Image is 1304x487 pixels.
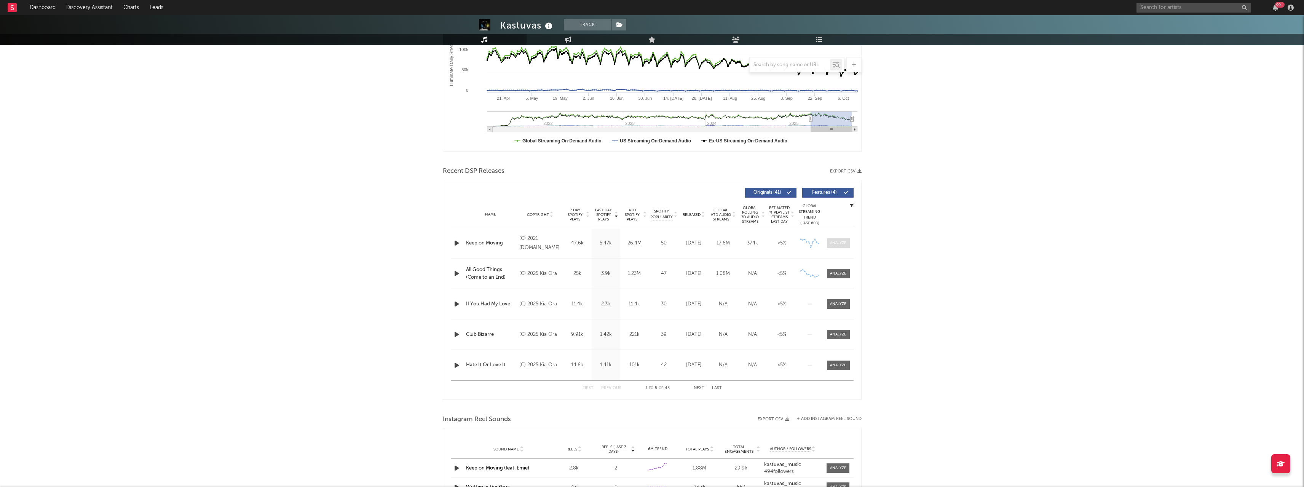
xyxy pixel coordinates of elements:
div: 1.42k [594,331,618,339]
div: Kastuvas [500,19,554,32]
text: 2. Jun [583,96,594,101]
div: N/A [740,270,765,278]
div: 6M Trend [639,446,677,452]
span: Reels (last 7 days) [597,445,630,454]
div: N/A [710,331,736,339]
span: Features ( 4 ) [807,190,842,195]
text: US Streaming On-Demand Audio [620,138,691,144]
div: 30 [651,300,677,308]
div: 14.6k [565,361,590,369]
text: 19. May [552,96,568,101]
div: 2.8k [555,465,593,472]
span: Total Plays [685,447,709,452]
div: <5% [769,331,795,339]
div: (C) 2025 Kia Ora [519,330,561,339]
span: Global Rolling 7D Audio Streams [740,206,761,224]
div: 26.4M [622,240,647,247]
div: 25k [565,270,590,278]
div: 5.47k [594,240,618,247]
text: 16. Jun [610,96,623,101]
text: 6. Oct [838,96,849,101]
span: Author / Followers [770,447,811,452]
div: <5% [769,270,795,278]
span: Recent DSP Releases [443,167,504,176]
text: 28. [DATE] [691,96,712,101]
button: Export CSV [758,417,789,422]
span: Global ATD Audio Streams [710,208,731,222]
div: 42 [651,361,677,369]
div: 39 [651,331,677,339]
div: [DATE] [681,270,707,278]
button: Track [564,19,611,30]
a: Club Bizarre [466,331,516,339]
div: 221k [622,331,647,339]
text: 100k [459,47,468,52]
text: 0 [466,88,468,93]
div: 1.23M [622,270,647,278]
div: 11.4k [565,300,590,308]
div: 2.3k [594,300,618,308]
div: 1.41k [594,361,618,369]
text: 14. [DATE] [663,96,683,101]
span: Originals ( 41 ) [750,190,785,195]
a: If You Had My Love [466,300,516,308]
div: 99 + [1275,2,1285,8]
text: Ex-US Streaming On-Demand Audio [709,138,787,144]
div: [DATE] [681,361,707,369]
div: N/A [740,300,765,308]
button: Next [694,386,704,390]
a: kastuvas_music [764,481,821,487]
text: 8. Sep [780,96,793,101]
text: 22. Sep [808,96,822,101]
button: Export CSV [830,169,862,174]
button: Features(4) [802,188,854,198]
span: Spotify Popularity [650,209,673,220]
div: 3.9k [594,270,618,278]
span: Total Engagements [722,445,756,454]
div: [DATE] [681,300,707,308]
div: 17.6M [710,240,736,247]
button: First [583,386,594,390]
div: 50 [651,240,677,247]
div: Global Streaming Trend (Last 60D) [798,203,821,226]
button: Originals(41) [745,188,796,198]
text: Global Streaming On-Demand Audio [522,138,602,144]
span: Estimated % Playlist Streams Last Day [769,206,790,224]
div: 1.08M [710,270,736,278]
div: [DATE] [681,331,707,339]
div: N/A [740,361,765,369]
strong: kastuvas_music [764,481,801,486]
span: Instagram Reel Sounds [443,415,511,424]
strong: kastuvas_music [764,462,801,467]
div: 11.4k [622,300,647,308]
a: Keep on Moving [466,240,516,247]
span: of [659,386,663,390]
div: N/A [710,361,736,369]
div: 101k [622,361,647,369]
a: Keep on Moving (feat. Emie) [466,466,529,471]
button: 99+ [1273,5,1278,11]
div: 374k [740,240,765,247]
div: [DATE] [681,240,707,247]
span: Sound Name [493,447,519,452]
text: 5. May [525,96,538,101]
div: 9.91k [565,331,590,339]
span: Last Day Spotify Plays [594,208,614,222]
div: <5% [769,361,795,369]
span: to [649,386,653,390]
div: 494 followers [764,469,821,474]
text: 25. Aug [751,96,765,101]
span: Reels [567,447,577,452]
div: Name [466,212,516,217]
a: Hate It Or Love It [466,361,516,369]
a: All Good Things (Come to an End) [466,266,516,281]
button: Last [712,386,722,390]
input: Search for artists [1136,3,1251,13]
div: (C) 2025 Kia Ora [519,300,561,309]
span: 7 Day Spotify Plays [565,208,585,222]
div: <5% [769,240,795,247]
div: (C) 2021 [DOMAIN_NAME] [519,234,561,252]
